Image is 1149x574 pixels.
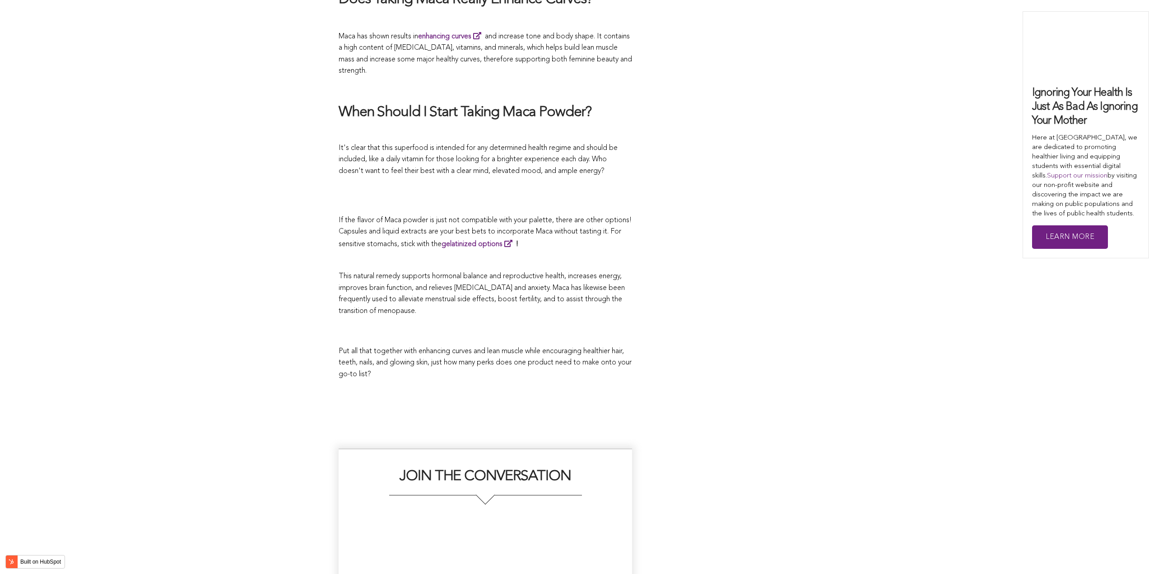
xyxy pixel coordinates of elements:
span: This natural remedy supports hormonal balance and reproductive health, increases energy, improves... [339,273,625,315]
span: Put all that together with enhancing curves and lean muscle while encouraging healthier hair, tee... [339,348,632,378]
h2: When Should I Start Taking Maca Powder? [339,103,632,122]
span: It's clear that this superfood is intended for any determined health regime and should be include... [339,145,618,175]
label: Built on HubSpot [17,556,65,568]
strong: ! [442,241,518,248]
img: HubSpot sprocket logo [6,556,17,567]
span: If the flavor of Maca powder is just not compatible with your palette, there are other options! C... [339,217,632,248]
a: Learn More [1032,225,1108,249]
iframe: Chat Widget [1104,531,1149,574]
a: gelatinized options [442,241,516,248]
strong: enhancing curves [418,33,471,40]
a: enhancing curves [418,33,485,40]
h2: JOIN THE CONVERSATION [348,467,623,495]
button: Built on HubSpot [5,555,65,569]
span: Maca has shown results in and increase tone and body shape. It contains a high content of [MEDICA... [339,33,632,75]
